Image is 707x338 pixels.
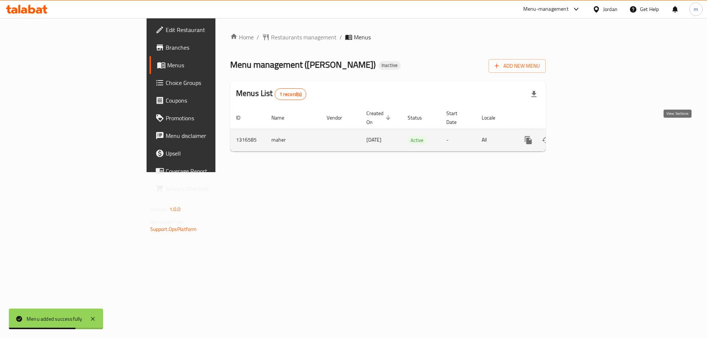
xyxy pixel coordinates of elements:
span: Coupons [166,96,259,105]
div: Total records count [275,88,307,100]
td: maher [265,129,321,151]
button: Change Status [537,131,555,149]
a: Edit Restaurant [150,21,265,39]
span: Promotions [166,114,259,122]
span: Menu management ( [PERSON_NAME] ) [230,56,376,73]
span: Start Date [446,109,467,127]
a: Menus [150,56,265,74]
a: Menu disclaimer [150,127,265,145]
button: more [520,131,537,149]
nav: breadcrumb [230,33,546,42]
div: Export file [525,85,543,103]
a: Branches [150,39,265,56]
div: Menu added successfully [27,315,82,323]
a: Grocery Checklist [150,180,265,198]
table: enhanced table [230,107,596,152]
div: Jordan [603,5,618,13]
span: Status [408,113,432,122]
span: Edit Restaurant [166,25,259,34]
span: Choice Groups [166,78,259,87]
span: Vendor [327,113,352,122]
span: Add New Menu [495,61,540,71]
span: [DATE] [366,135,381,145]
h2: Menus List [236,88,306,100]
span: Menus [354,33,371,42]
a: Choice Groups [150,74,265,92]
div: Menu-management [523,5,569,14]
span: ID [236,113,250,122]
button: Add New Menu [489,59,546,73]
a: Restaurants management [262,33,337,42]
div: Inactive [379,61,401,70]
span: Version: [150,204,168,214]
td: - [440,129,476,151]
span: m [694,5,698,13]
span: Created On [366,109,393,127]
span: Inactive [379,62,401,68]
span: Coverage Report [166,167,259,175]
span: Name [271,113,294,122]
a: Coupons [150,92,265,109]
td: All [476,129,514,151]
span: Branches [166,43,259,52]
span: 1 record(s) [275,91,306,98]
span: Restaurants management [271,33,337,42]
span: Active [408,136,426,145]
th: Actions [514,107,596,129]
a: Promotions [150,109,265,127]
li: / [340,33,342,42]
span: Locale [482,113,505,122]
span: Upsell [166,149,259,158]
a: Support.OpsPlatform [150,224,197,234]
span: Grocery Checklist [166,184,259,193]
a: Coverage Report [150,162,265,180]
span: 1.0.0 [169,204,181,214]
span: Menus [167,61,259,70]
span: Menu disclaimer [166,131,259,140]
a: Upsell [150,145,265,162]
span: Get support on: [150,217,184,227]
